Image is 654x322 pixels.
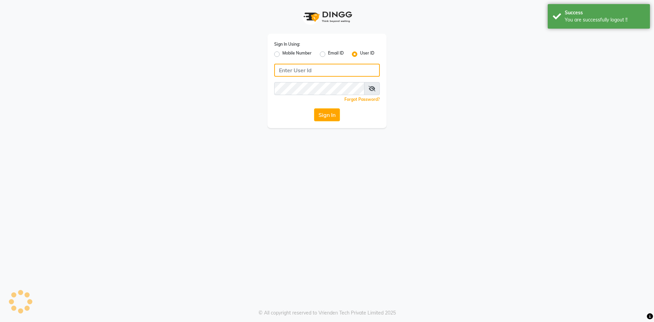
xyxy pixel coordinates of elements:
a: Forgot Password? [344,97,380,102]
button: Sign In [314,108,340,121]
div: You are successfully logout !! [565,16,645,24]
label: User ID [360,50,374,58]
div: Success [565,9,645,16]
label: Mobile Number [282,50,312,58]
label: Email ID [328,50,344,58]
input: Username [274,64,380,77]
input: Username [274,82,364,95]
img: logo1.svg [300,7,354,27]
label: Sign In Using: [274,41,300,47]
